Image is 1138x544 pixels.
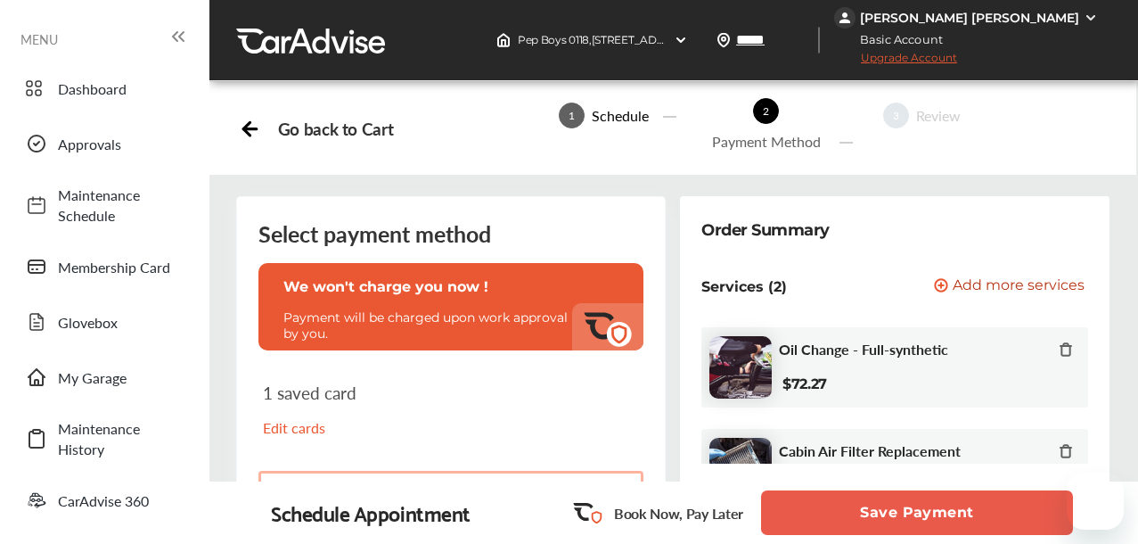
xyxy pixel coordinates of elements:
a: CarAdvise 360 [16,477,192,523]
img: header-home-logo.8d720a4f.svg [496,33,511,47]
span: MENU [20,32,58,46]
div: [PERSON_NAME] [PERSON_NAME] [860,10,1079,26]
a: Approvals [16,120,192,167]
img: location_vector.a44bc228.svg [716,33,731,47]
a: Membership Card [16,243,192,290]
a: Dashboard [16,65,192,111]
span: My Garage [58,367,183,388]
iframe: Button to launch messaging window, conversation in progress [1067,473,1124,530]
button: Add more services [934,278,1085,295]
p: Edit cards [263,417,444,438]
div: 1 saved card [263,383,444,452]
span: Cabin Air Filter Replacement [779,442,961,459]
img: WGsFRI8htEPBVLJbROoPRyZpYNWhNONpIPPETTm6eUC0GeLEiAAAAAElFTkSuQmCC [1084,11,1098,25]
span: Maintenance Schedule [58,185,183,226]
span: 1 [559,103,585,128]
p: We won't charge you now ! [283,278,618,295]
p: Payment will be charged upon work approval by you. [283,309,577,342]
div: Schedule [585,105,656,126]
button: Save Payment [761,490,1073,535]
span: Oil Change - Full-synthetic [779,341,948,358]
div: Order Summary [701,218,830,243]
span: Add more services [953,278,1085,295]
a: Maintenance Schedule [16,176,192,235]
div: Select payment method [258,218,643,249]
span: Pep Boys 0118 , [STREET_ADDRESS] LAKELAND , FL 33809 [518,33,806,46]
a: My Garage [16,354,192,400]
span: Glovebox [58,312,183,333]
b: $72.27 [782,375,827,392]
span: Maintenance History [58,418,183,459]
div: Go back to Cart [278,119,393,139]
img: header-down-arrow.9dd2ce7d.svg [674,33,688,47]
a: Add more services [934,278,1088,295]
span: 3 [883,103,909,128]
p: Book Now, Pay Later [614,503,743,523]
p: Services (2) [701,278,787,295]
span: Basic Account [836,30,956,49]
div: Review [909,105,968,126]
span: Approvals [58,134,183,154]
span: 2 [753,98,779,124]
img: cabin-air-filter-replacement-thumb.jpg [709,438,772,500]
div: Payment Method [705,131,828,152]
div: Schedule Appointment [271,500,471,525]
a: Glovebox [16,299,192,345]
img: jVpblrzwTbfkPYzPPzSLxeg0AAAAASUVORK5CYII= [834,7,856,29]
span: CarAdvise 360 [58,490,183,511]
span: Dashboard [58,78,183,99]
button: [PERSON_NAME] 2738 2738 [258,471,643,532]
img: oil-change-thumb.jpg [709,336,772,399]
span: Upgrade Account [834,51,957,73]
a: Maintenance History [16,409,192,468]
span: Membership Card [58,257,183,277]
img: header-divider.bc55588e.svg [818,27,820,54]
